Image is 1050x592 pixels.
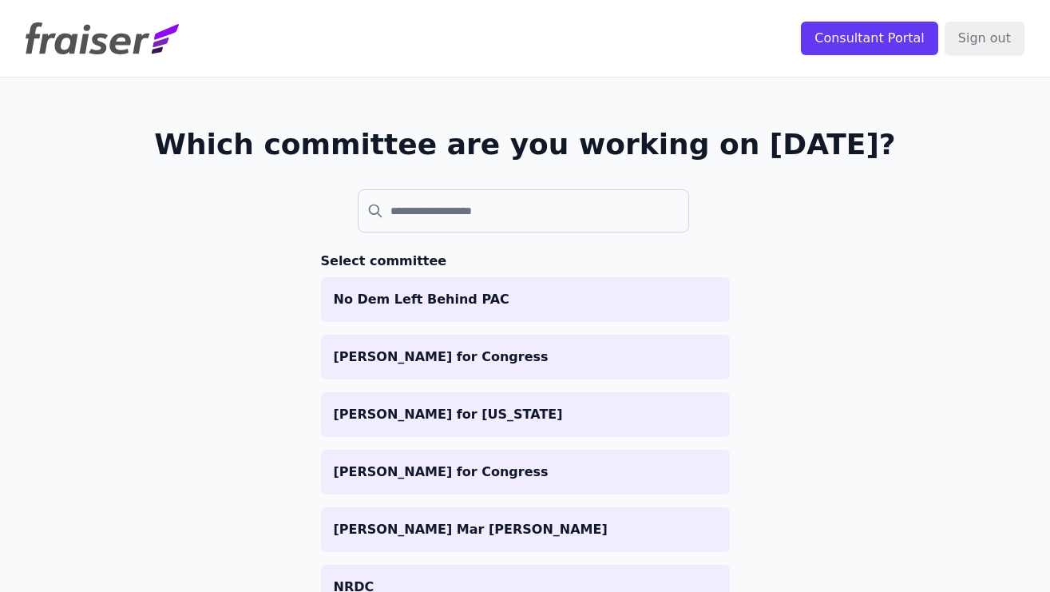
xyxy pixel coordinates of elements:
[154,129,896,161] h1: Which committee are you working on [DATE]?
[321,277,730,322] a: No Dem Left Behind PAC
[334,348,717,367] p: [PERSON_NAME] for Congress
[321,335,730,379] a: [PERSON_NAME] for Congress
[334,520,717,539] p: [PERSON_NAME] Mar [PERSON_NAME]
[321,507,730,552] a: [PERSON_NAME] Mar [PERSON_NAME]
[334,405,717,424] p: [PERSON_NAME] for [US_STATE]
[801,22,938,55] input: Consultant Portal
[321,252,730,271] h3: Select committee
[334,463,717,482] p: [PERSON_NAME] for Congress
[26,22,179,54] img: Fraiser Logo
[334,290,717,309] p: No Dem Left Behind PAC
[945,22,1024,55] input: Sign out
[321,450,730,495] a: [PERSON_NAME] for Congress
[321,392,730,437] a: [PERSON_NAME] for [US_STATE]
